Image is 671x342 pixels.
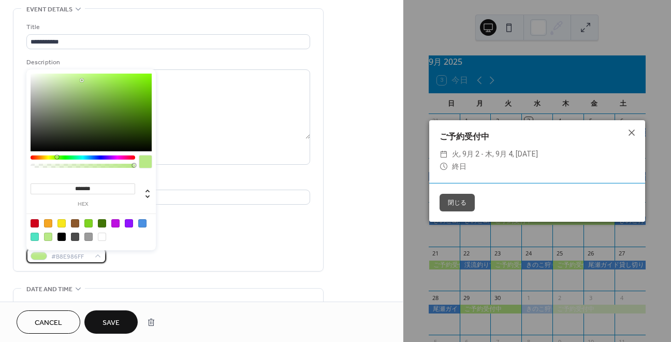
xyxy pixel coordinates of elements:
[98,219,106,227] div: #417505
[440,194,475,211] button: 閉じる
[71,219,79,227] div: #8B572A
[31,233,39,241] div: #50E3C2
[111,219,120,227] div: #BD10E0
[440,161,448,173] div: ​
[429,131,645,143] div: ご予約受付中
[26,284,72,295] span: Date and time
[84,219,93,227] div: #7ED321
[57,219,66,227] div: #F8E71C
[84,233,93,241] div: #9B9B9B
[26,22,308,33] div: Title
[44,219,52,227] div: #F5A623
[71,233,79,241] div: #4A4A4A
[44,233,52,241] div: #B8E986
[103,318,120,329] span: Save
[84,310,138,334] button: Save
[26,4,72,15] span: Event details
[440,148,448,161] div: ​
[452,161,466,173] span: 終日
[26,177,308,188] div: Location
[138,219,147,227] div: #4A90E2
[26,57,308,68] div: Description
[51,251,90,262] span: #B8E986FF
[452,148,538,161] span: 火, 9月 2 - 木, 9月 4, [DATE]
[125,219,133,227] div: #9013FE
[31,219,39,227] div: #D0021B
[17,310,80,334] button: Cancel
[57,233,66,241] div: #000000
[35,318,62,329] span: Cancel
[31,202,135,207] label: hex
[98,233,106,241] div: #FFFFFF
